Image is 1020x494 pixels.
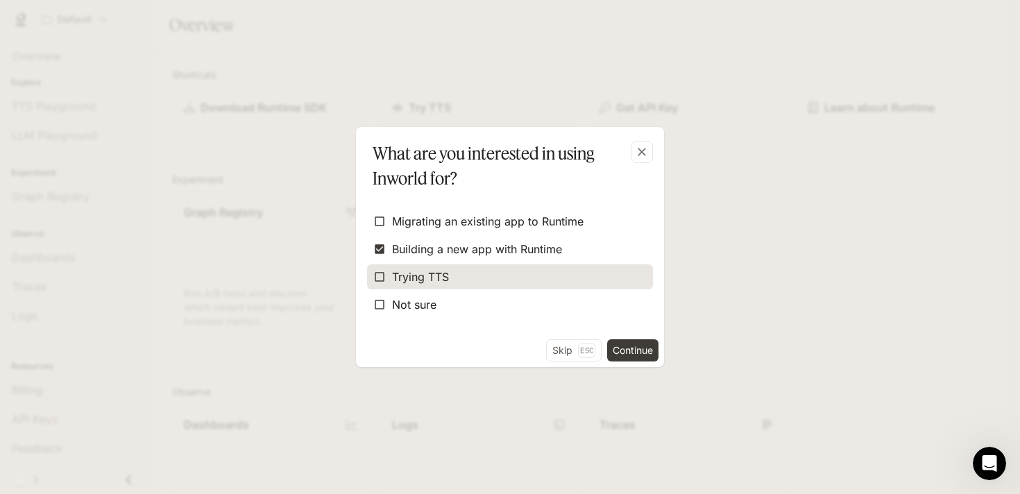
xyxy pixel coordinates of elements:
[392,269,449,285] span: Trying TTS
[607,339,658,361] button: Continue
[546,339,602,361] button: SkipEsc
[373,141,642,191] p: What are you interested in using Inworld for?
[392,241,562,257] span: Building a new app with Runtime
[392,296,436,313] span: Not sure
[392,213,584,230] span: Migrating an existing app to Runtime
[578,343,595,358] p: Esc
[973,447,1006,480] iframe: Intercom live chat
